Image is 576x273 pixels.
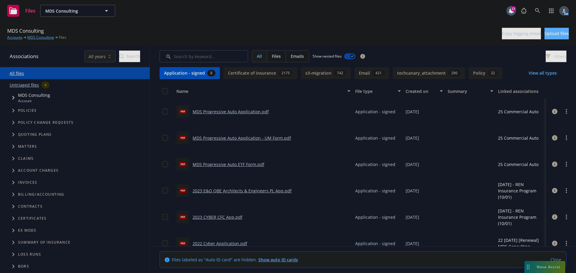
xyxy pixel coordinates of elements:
[524,261,565,273] button: Nova Assist
[174,84,353,98] button: Name
[40,5,115,17] button: MDS Consulting
[119,51,140,62] div: Search
[162,240,168,246] input: Toggle Row Selected
[25,8,35,13] span: Files
[18,169,58,172] span: Account charges
[223,67,297,79] button: Certificate of insurance
[563,213,570,221] a: more
[18,121,73,124] span: Policy change requests
[545,5,557,17] a: Switch app
[18,157,34,160] span: Claims
[372,70,385,76] div: 421
[258,257,298,263] a: Show auto ID cards
[469,67,502,79] button: Policy
[537,264,560,269] span: Nova Assist
[353,84,403,98] button: File type
[355,240,395,247] span: Application - signed
[160,50,248,62] input: Search by keyword...
[18,229,36,232] span: Ex Mods
[406,240,419,247] span: [DATE]
[10,82,39,88] a: Untriaged files
[179,109,186,114] span: pdf
[406,88,436,94] div: Created on
[393,67,465,79] button: techcanary_attachment
[355,135,395,141] span: Application - signed
[193,135,291,141] a: MDS Progressive Auto Application - UM Form.pdf
[179,162,186,166] span: pdf
[406,188,419,194] span: [DATE]
[193,241,247,246] a: 2022 Cyber Application.pdf
[18,265,29,268] span: BORs
[18,181,37,184] span: Invoices
[18,92,50,98] span: MDS Consulting
[563,161,570,168] a: more
[546,53,566,60] span: Filters
[355,188,395,194] span: Application - signed
[119,54,124,59] svg: Search
[162,88,168,94] input: Select all
[355,108,395,115] span: Application - signed
[291,53,304,59] span: Emails
[498,237,544,250] div: 22 [DATE] [Renewal] MDS Consulting
[355,161,395,168] span: Application - signed
[498,208,544,227] div: [DATE] - REN Insurance Program (10/01)
[550,257,561,263] a: Close
[27,35,54,40] a: MDS Consulting
[193,109,269,114] a: MDS Progressive Auto Application.pdf
[18,145,37,148] span: Matters
[176,88,344,94] div: Name
[179,135,186,140] span: pdf
[193,214,242,220] a: 2023 CYBER CFC App.pdf
[7,35,22,40] a: Accounts
[7,27,44,35] span: MDS Consulting
[59,35,66,40] span: Files
[257,53,262,59] span: All
[45,8,97,14] span: MDS Consulting
[18,217,46,220] span: Certificates
[524,261,532,273] div: Drag to move
[162,188,168,194] input: Toggle Row Selected
[502,28,541,40] button: Copy logging email
[18,133,52,136] span: Quoting plans
[18,109,37,112] span: Policies
[445,84,496,98] button: Summary
[162,135,168,141] input: Toggle Row Selected
[18,98,50,103] span: Account
[563,240,570,247] a: more
[532,5,544,17] a: Search
[406,214,419,220] span: [DATE]
[207,70,215,76] div: 8
[10,52,38,60] span: Associations
[511,6,516,11] div: 13
[301,67,351,79] button: s3-migration
[518,5,530,17] a: Report a Bug
[554,53,566,60] span: Filters
[18,241,70,244] span: Summary of insurance
[160,67,220,79] button: Application - signed
[403,84,445,98] button: Created on
[498,108,538,115] div: 25 Commercial Auto
[406,108,419,115] span: [DATE]
[496,84,546,98] button: Linked associations
[272,53,281,59] span: Files
[498,181,544,200] div: [DATE] - REN Insurance Program (10/01)
[406,161,419,168] span: [DATE]
[498,161,538,168] div: 25 Commercial Auto
[502,31,541,36] span: Copy logging email
[41,82,49,88] div: 4
[355,214,395,220] span: Application - signed
[313,54,342,59] span: Show nested files
[162,161,168,167] input: Toggle Row Selected
[563,134,570,141] a: more
[18,253,41,256] span: Loss Runs
[498,88,544,94] div: Linked associations
[193,162,264,167] a: MDS Progressive Auto ETF Form.pdf
[193,188,292,194] a: 2023 E&O QBE Architects & Engineers PL App.pdf
[162,214,168,220] input: Toggle Row Selected
[278,70,293,76] div: 2175
[406,135,419,141] span: [DATE]
[172,257,298,263] span: Files labeled as "Auto ID card" are hidden.
[519,67,566,79] button: View all types
[10,70,24,76] a: All files
[488,70,498,76] div: 32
